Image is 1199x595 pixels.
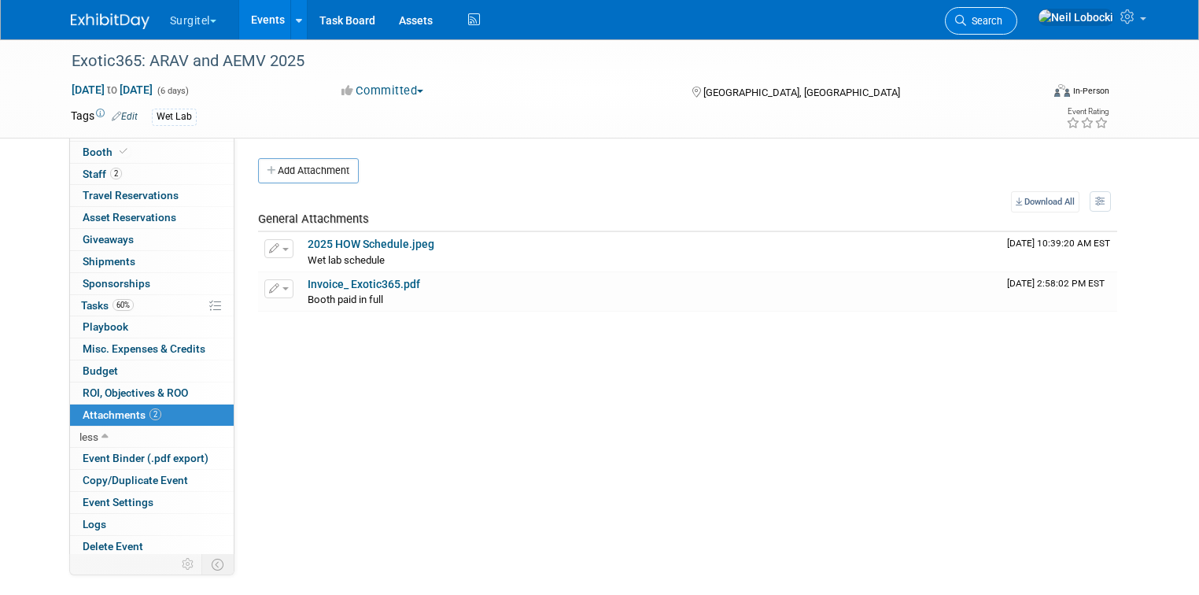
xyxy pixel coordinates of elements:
span: Giveaways [83,233,134,246]
div: Event Rating [1066,108,1109,116]
span: Booth paid in full [308,294,383,305]
span: Upload Timestamp [1007,278,1105,289]
span: [GEOGRAPHIC_DATA], [GEOGRAPHIC_DATA] [703,87,900,98]
a: Search [945,7,1017,35]
span: Attachments [83,408,161,421]
span: Playbook [83,320,128,333]
a: Misc. Expenses & Credits [70,338,234,360]
span: Logs [83,518,106,530]
a: Invoice_ Exotic365.pdf [308,278,420,290]
a: ROI, Objectives & ROO [70,382,234,404]
span: Misc. Expenses & Credits [83,342,205,355]
span: Wet lab schedule [308,254,385,266]
a: Playbook [70,316,234,338]
a: Copy/Duplicate Event [70,470,234,491]
a: Edit [112,111,138,122]
img: ExhibitDay [71,13,149,29]
span: ROI, Objectives & ROO [83,386,188,399]
span: [DATE] [DATE] [71,83,153,97]
a: Budget [70,360,234,382]
a: less [70,427,234,448]
img: Format-Inperson.png [1054,84,1070,97]
span: Booth [83,146,131,158]
span: Delete Event [83,540,143,552]
i: Booth reservation complete [120,147,127,156]
span: Sponsorships [83,277,150,290]
div: Exotic365: ARAV and AEMV 2025 [66,47,1021,76]
button: Committed [336,83,430,99]
span: Event Binder (.pdf export) [83,452,208,464]
span: 2 [110,168,122,179]
span: Asset Reservations [83,211,176,224]
a: Tasks60% [70,295,234,316]
td: Tags [71,108,138,126]
a: Booth [70,142,234,163]
a: Attachments2 [70,405,234,426]
a: Download All [1011,191,1079,213]
span: (6 days) [156,86,189,96]
td: Upload Timestamp [1001,232,1117,272]
a: Event Settings [70,492,234,513]
a: 2025 HOW Schedule.jpeg [308,238,434,250]
a: Logs [70,514,234,535]
span: Tasks [81,299,134,312]
a: Sponsorships [70,273,234,294]
span: Copy/Duplicate Event [83,474,188,486]
span: Upload Timestamp [1007,238,1110,249]
a: Event Binder (.pdf export) [70,448,234,469]
td: Toggle Event Tabs [201,554,234,575]
div: In-Person [1072,85,1109,97]
span: 2 [149,408,161,420]
a: Travel Reservations [70,185,234,206]
a: Delete Event [70,536,234,557]
a: Staff2 [70,164,234,185]
span: 60% [113,299,134,311]
span: less [79,431,98,443]
td: Upload Timestamp [1001,272,1117,312]
td: Personalize Event Tab Strip [175,554,202,575]
span: Budget [83,364,118,377]
span: Event Settings [83,496,153,508]
a: Asset Reservations [70,207,234,228]
button: Add Attachment [258,158,359,183]
a: Giveaways [70,229,234,250]
div: Wet Lab [152,109,197,125]
div: Event Format [956,82,1109,105]
span: Search [966,15,1002,27]
span: Travel Reservations [83,189,179,201]
span: Shipments [83,255,135,268]
a: Shipments [70,251,234,272]
span: to [105,83,120,96]
img: Neil Lobocki [1038,9,1114,26]
span: General Attachments [258,212,369,226]
span: Staff [83,168,122,180]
